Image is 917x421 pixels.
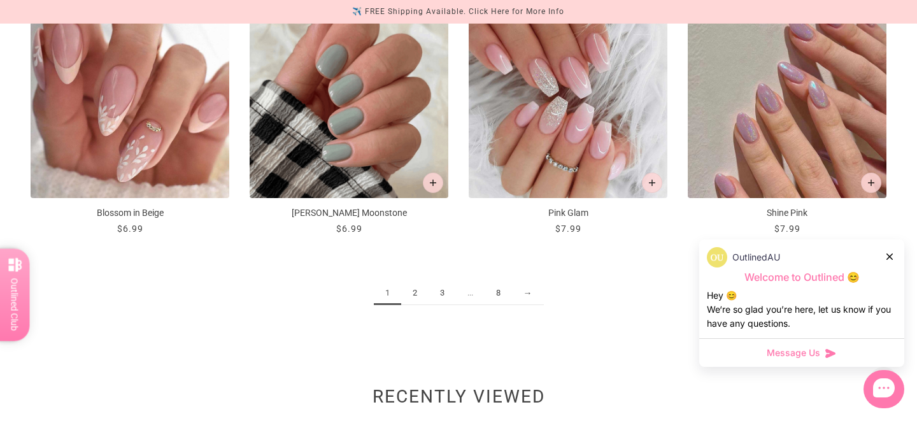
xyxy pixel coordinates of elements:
p: Pink Glam [469,206,667,220]
button: Add to cart [423,173,443,193]
span: $6.99 [336,224,362,234]
p: OutlinedAU [732,250,780,264]
span: $7.99 [774,224,800,234]
div: Hey 😊 We‘re so glad you’re here, let us know if you have any questions. [707,289,897,331]
a: 2 [401,282,429,305]
span: Message Us [767,346,820,359]
span: $7.99 [555,224,581,234]
span: $6.99 [117,224,143,234]
img: data:image/png;base64,iVBORw0KGgoAAAANSUhEUgAAACQAAAAkCAYAAADhAJiYAAAC6klEQVR4AexVS2gUQRB9M7Ozs79... [707,247,727,268]
p: Blossom in Beige [31,206,229,220]
p: [PERSON_NAME] Moonstone [250,206,448,220]
h2: Recently viewed [31,393,886,407]
div: ✈️ FREE Shipping Available. Click Here for More Info [352,5,564,18]
button: Add to cart [861,173,881,193]
p: Welcome to Outlined 😊 [707,271,897,284]
span: 1 [374,282,401,305]
a: 3 [429,282,456,305]
p: Shine Pink [688,206,886,220]
a: → [512,282,544,305]
a: 8 [485,282,512,305]
span: ... [456,282,485,305]
button: Add to cart [642,173,662,193]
